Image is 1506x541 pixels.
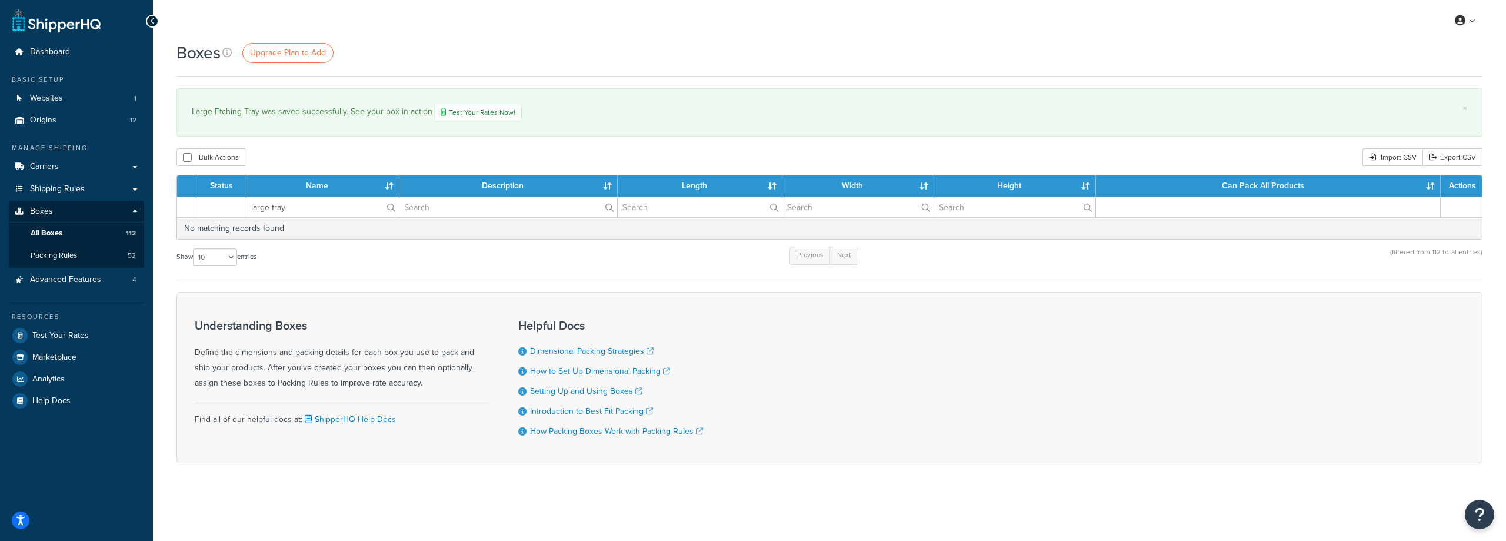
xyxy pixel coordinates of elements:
a: Shipping Rules [9,178,144,200]
button: Open Resource Center [1465,500,1494,529]
span: Upgrade Plan to Add [250,47,326,59]
a: ShipperHQ Home [12,9,101,32]
a: Dimensional Packing Strategies [530,345,654,357]
span: Dashboard [30,47,70,57]
input: Search [246,197,399,217]
li: Packing Rules [9,245,144,267]
h3: Understanding Boxes [195,319,489,332]
li: Advanced Features [9,269,144,291]
a: Analytics [9,369,144,390]
th: Length : activate to sort column ascending [618,175,782,197]
h1: Boxes [176,41,221,64]
span: 52 [128,251,136,261]
div: Resources [9,312,144,322]
span: Shipping Rules [30,184,85,194]
div: (filtered from 112 total entries) [1390,245,1482,271]
span: Advanced Features [30,275,101,285]
th: Status [196,175,246,197]
label: Show entries [176,248,256,266]
th: Actions [1441,175,1482,197]
a: Carriers [9,156,144,178]
button: Bulk Actions [176,148,245,166]
a: Previous [789,247,831,264]
li: Origins [9,109,144,131]
li: Boxes [9,201,144,268]
th: Can Pack All Products : activate to sort column ascending [1096,175,1441,197]
a: Upgrade Plan to Add [242,43,334,63]
a: Boxes [9,201,144,223]
h3: Helpful Docs [518,319,703,332]
div: Large Etching Tray was saved successfully. See your box in action [192,104,1467,121]
span: 112 [126,228,136,238]
span: Boxes [30,207,53,217]
td: No matching records found [177,217,1482,239]
a: Origins 12 [9,109,144,131]
a: Websites 1 [9,88,144,109]
a: × [1462,104,1467,113]
span: Packing Rules [31,251,77,261]
a: How Packing Boxes Work with Packing Rules [530,425,703,437]
a: Setting Up and Using Boxes [530,385,642,397]
a: ShipperHQ Help Docs [302,413,396,426]
a: Dashboard [9,41,144,63]
th: Height : activate to sort column ascending [934,175,1097,197]
input: Search [934,197,1096,217]
span: Carriers [30,162,59,172]
div: Basic Setup [9,75,144,85]
span: 1 [134,94,136,104]
input: Search [782,197,934,217]
li: Websites [9,88,144,109]
a: Packing Rules 52 [9,245,144,267]
select: Showentries [193,248,237,266]
a: Marketplace [9,347,144,368]
a: Next [829,247,858,264]
a: Advanced Features 4 [9,269,144,291]
span: Test Your Rates [32,331,89,341]
th: Width : activate to sort column ascending [782,175,934,197]
input: Search [399,197,617,217]
a: Test Your Rates [9,325,144,346]
a: Introduction to Best Fit Packing [530,405,653,417]
div: Import CSV [1362,148,1422,166]
a: All Boxes 112 [9,223,144,244]
a: Help Docs [9,390,144,411]
span: Analytics [32,374,65,384]
span: Websites [30,94,63,104]
li: All Boxes [9,223,144,244]
a: How to Set Up Dimensional Packing [530,365,670,377]
span: Marketplace [32,353,76,363]
a: Export CSV [1422,148,1482,166]
a: Test Your Rates Now! [434,104,522,121]
span: 12 [130,115,136,125]
span: Origins [30,115,56,125]
span: 4 [132,275,136,285]
span: All Boxes [31,228,62,238]
div: Find all of our helpful docs at: [195,403,489,427]
div: Define the dimensions and packing details for each box you use to pack and ship your products. Af... [195,319,489,391]
div: Manage Shipping [9,143,144,153]
span: Help Docs [32,396,71,406]
th: Name : activate to sort column ascending [246,175,399,197]
input: Search [618,197,782,217]
th: Description : activate to sort column ascending [399,175,618,197]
